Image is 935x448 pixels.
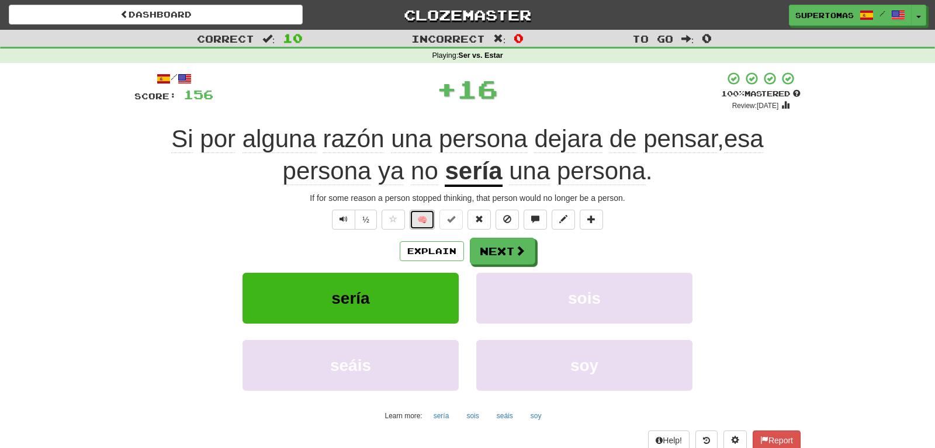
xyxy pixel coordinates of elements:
small: Review: [DATE] [732,102,779,110]
button: Explain [400,241,464,261]
div: Mastered [721,89,801,99]
button: Add to collection (alt+a) [580,210,603,230]
span: Incorrect [411,33,485,44]
button: ½ [355,210,377,230]
button: Favorite sentence (alt+f) [382,210,405,230]
span: dejara [534,125,602,153]
a: Clozemaster [320,5,614,25]
span: persona [439,125,528,153]
span: una [391,125,432,153]
button: Set this sentence to 100% Mastered (alt+m) [439,210,463,230]
button: sería [243,273,459,324]
strong: Ser vs. Estar [458,51,503,60]
span: razón [323,125,384,153]
button: Play sentence audio (ctl+space) [332,210,355,230]
button: seáis [243,340,459,391]
span: pensar [643,125,717,153]
span: 16 [457,74,498,103]
span: To go [632,33,673,44]
span: / [879,9,885,18]
button: Ignore sentence (alt+i) [496,210,519,230]
button: sois [460,407,485,425]
button: soy [476,340,692,391]
span: esa [724,125,764,153]
div: Text-to-speech controls [330,210,377,230]
span: sería [331,289,369,307]
span: una [509,157,550,185]
div: If for some reason a person stopped thinking, that person would no longer be a person. [134,192,801,204]
span: por [200,125,236,153]
span: 156 [183,87,213,102]
span: sois [568,289,601,307]
span: . [503,157,653,185]
button: soy [524,407,548,425]
span: soy [570,356,598,374]
span: no [411,157,438,185]
span: + [437,71,457,106]
span: de [610,125,637,153]
button: sois [476,273,692,324]
button: Discuss sentence (alt+u) [524,210,547,230]
span: 10 [283,31,303,45]
span: Score: [134,91,176,101]
button: seáis [490,407,520,425]
span: ya [378,157,404,185]
u: sería [445,157,502,187]
div: / [134,71,213,86]
button: 🧠 [410,210,435,230]
span: , [171,125,763,185]
span: Si [171,125,193,153]
span: 0 [702,31,712,45]
span: 0 [514,31,524,45]
a: Dashboard [9,5,303,25]
a: SuperTomas / [789,5,912,26]
span: Correct [197,33,254,44]
span: SuperTomas [795,10,854,20]
span: : [262,34,275,44]
span: alguna [243,125,316,153]
span: seáis [330,356,371,374]
span: : [493,34,506,44]
small: Learn more: [385,412,423,420]
button: Edit sentence (alt+d) [552,210,575,230]
button: Next [470,238,535,265]
span: 100 % [721,89,744,98]
span: : [681,34,694,44]
button: sería [427,407,456,425]
span: persona [283,157,372,185]
button: Reset to 0% Mastered (alt+r) [467,210,491,230]
span: persona [557,157,646,185]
